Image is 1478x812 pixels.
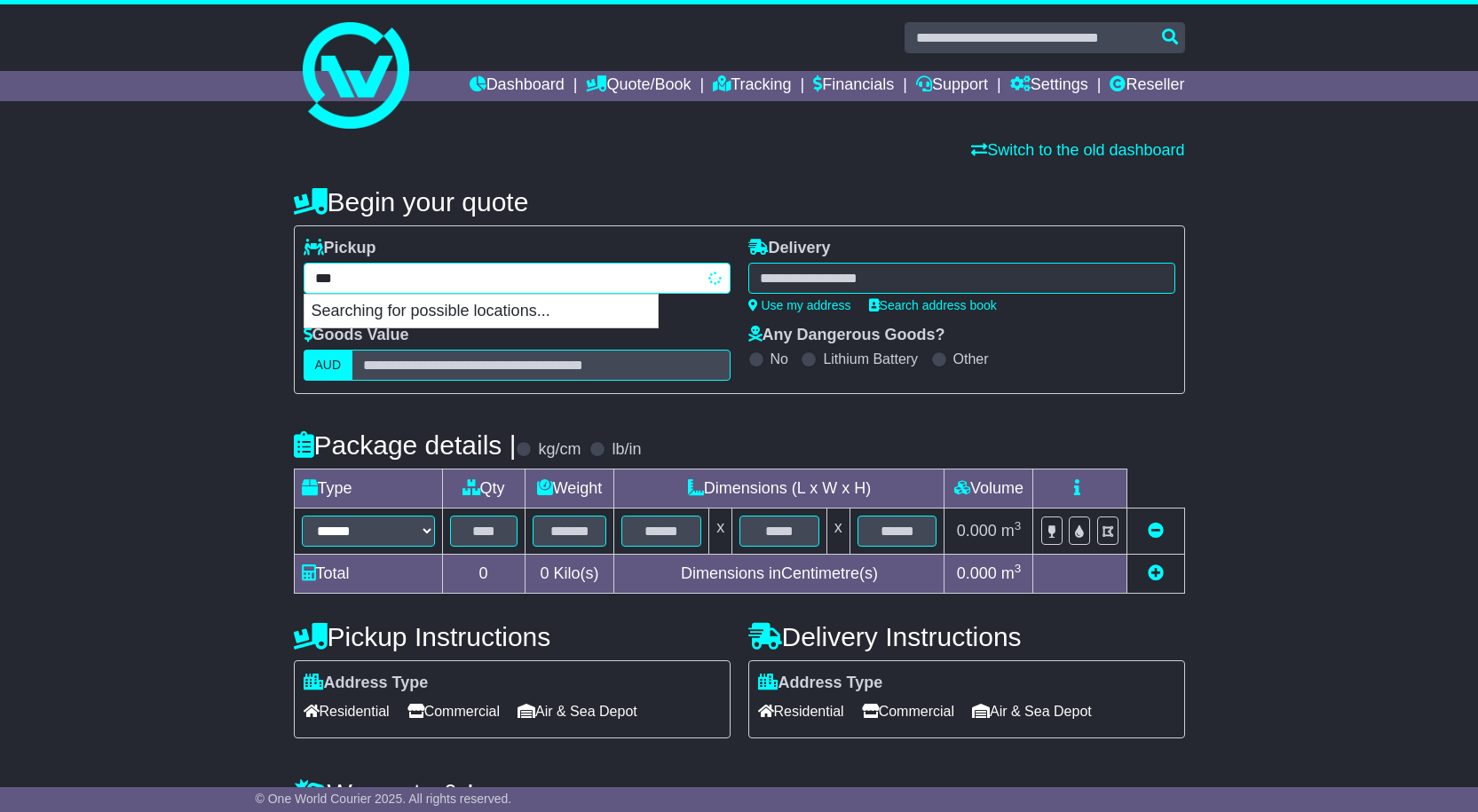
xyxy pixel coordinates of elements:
td: Weight [525,469,614,508]
span: m [1001,564,1022,582]
span: 0 [540,564,549,582]
a: Financials [813,71,894,101]
td: Dimensions in Centimetre(s) [614,555,944,594]
label: Pickup [304,239,376,258]
label: kg/cm [538,440,581,460]
label: Other [953,351,989,367]
span: 0.000 [957,522,997,540]
h4: Warranty & Insurance [294,778,1185,808]
td: Dimensions (L x W x H) [614,469,944,508]
td: Type [294,469,442,508]
p: Searching for possible locations... [304,295,658,328]
a: Support [916,71,988,101]
span: 0.000 [957,564,997,582]
span: Air & Sea Depot [518,698,637,725]
td: x [826,508,850,555]
span: Commercial [862,698,954,725]
sup: 3 [1015,519,1022,532]
h4: Begin your quote [294,187,1185,217]
a: Add new item [1148,564,1164,582]
a: Reseller [1110,71,1184,101]
a: Use my address [748,298,851,312]
sup: 3 [1015,562,1022,575]
a: Remove this item [1148,522,1164,540]
a: Switch to the old dashboard [971,141,1184,159]
td: Volume [944,469,1033,508]
label: Any Dangerous Goods? [748,326,945,345]
span: © One World Courier 2025. All rights reserved. [256,792,512,806]
label: Address Type [304,674,429,693]
td: Kilo(s) [525,555,614,594]
h4: Package details | [294,430,517,460]
td: 0 [442,555,525,594]
label: No [771,351,788,367]
span: m [1001,522,1022,540]
h4: Delivery Instructions [748,622,1185,651]
a: Settings [1010,71,1088,101]
label: AUD [304,350,353,381]
label: Delivery [748,239,831,258]
td: Total [294,555,442,594]
a: Quote/Book [586,71,691,101]
a: Tracking [713,71,791,101]
h4: Pickup Instructions [294,622,731,651]
label: Address Type [758,674,883,693]
typeahead: Please provide city [304,263,731,294]
td: Qty [442,469,525,508]
label: lb/in [612,440,641,460]
span: Residential [304,698,390,725]
td: x [709,508,732,555]
label: Goods Value [304,326,409,345]
a: Dashboard [470,71,565,101]
span: Commercial [407,698,500,725]
span: Air & Sea Depot [972,698,1092,725]
a: Search address book [869,298,997,312]
label: Lithium Battery [823,351,918,367]
span: Residential [758,698,844,725]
